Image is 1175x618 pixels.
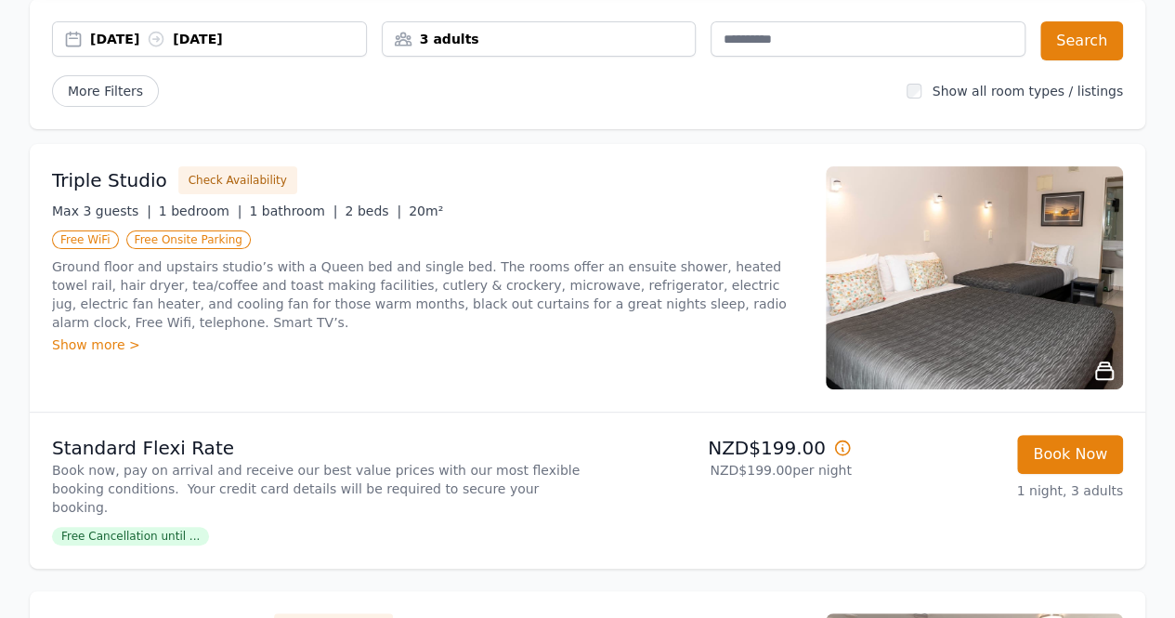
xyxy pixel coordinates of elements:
button: Search [1040,21,1123,60]
span: 1 bathroom | [249,204,337,218]
div: [DATE] [DATE] [90,30,366,48]
p: NZD$199.00 [595,435,852,461]
span: More Filters [52,75,159,107]
button: Check Availability [178,166,297,194]
span: 1 bedroom | [159,204,242,218]
p: Book now, pay on arrival and receive our best value prices with our most flexible booking conditi... [52,461,581,517]
span: 2 beds | [345,204,401,218]
span: Max 3 guests | [52,204,151,218]
label: Show all room types / listings [933,84,1123,99]
span: Free WiFi [52,230,119,249]
button: Book Now [1017,435,1123,474]
div: Show more > [52,335,803,354]
h3: Triple Studio [52,167,167,193]
span: 20m² [409,204,443,218]
span: Free Cancellation until ... [52,527,209,546]
p: 1 night, 3 adults [867,481,1123,500]
p: NZD$199.00 per night [595,461,852,480]
div: 3 adults [383,30,696,48]
p: Standard Flexi Rate [52,435,581,461]
p: Ground floor and upstairs studio’s with a Queen bed and single bed. The rooms offer an ensuite sh... [52,257,803,332]
span: Free Onsite Parking [126,230,251,249]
